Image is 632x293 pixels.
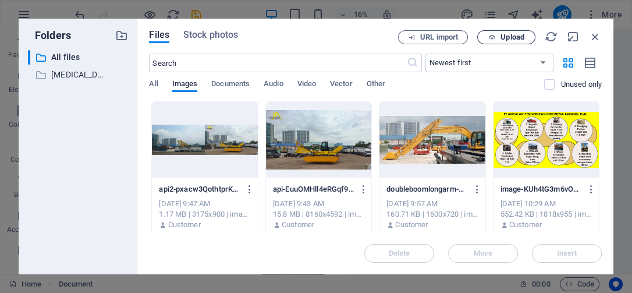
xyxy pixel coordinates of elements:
[149,77,158,93] span: All
[330,77,353,93] span: Vector
[159,199,250,209] div: [DATE] 9:47 AM
[28,28,71,43] p: Folders
[386,209,478,220] div: 160.71 KB | 1600x720 | image/jpeg
[28,50,30,65] div: ​
[211,77,250,93] span: Documents
[149,54,406,72] input: Search
[420,34,458,41] span: URL import
[28,68,128,82] div: [MEDICAL_DATA] PT API Okt 2025
[172,77,198,93] span: Images
[282,220,314,230] p: Customer
[500,34,524,41] span: Upload
[115,29,128,42] i: Create new folder
[28,68,107,82] div: compro PT API Okt 2025
[273,184,354,195] p: api-EuuOMHll4eRGqf9x-MLeMw.jpg
[367,77,385,93] span: Other
[500,184,581,195] p: image-KUh4tG3m6vOHTC57xZum2g.png
[51,51,107,64] p: All files
[51,68,107,82] p: [MEDICAL_DATA] PT API Okt 2025
[500,199,592,209] div: [DATE] 10:29 AM
[386,184,467,195] p: doubleboomlongarm-BwS97uSO8B55xpw-l-ZMuw.jpg
[477,30,535,44] button: Upload
[500,209,592,220] div: 552.42 KB | 1818x955 | image/png
[509,220,542,230] p: Customer
[273,199,364,209] div: [DATE] 9:43 AM
[386,199,478,209] div: [DATE] 9:57 AM
[273,209,364,220] div: 15.8 MB | 8160x4592 | image/jpeg
[395,220,428,230] p: Customer
[149,28,169,42] span: Files
[159,209,250,220] div: 1.17 MB | 3175x900 | image/jpeg
[168,220,201,230] p: Customer
[264,77,283,93] span: Audio
[545,30,558,43] i: Reload
[297,77,316,93] span: Video
[560,79,602,90] p: Displays only files that are not in use on the website. Files added during this session can still...
[159,184,240,195] p: api2-pxacw3QothtprKETsF77WA.jpg
[398,30,468,44] button: URL import
[183,28,238,42] span: Stock photos
[589,30,602,43] i: Close
[567,30,580,43] i: Minimize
